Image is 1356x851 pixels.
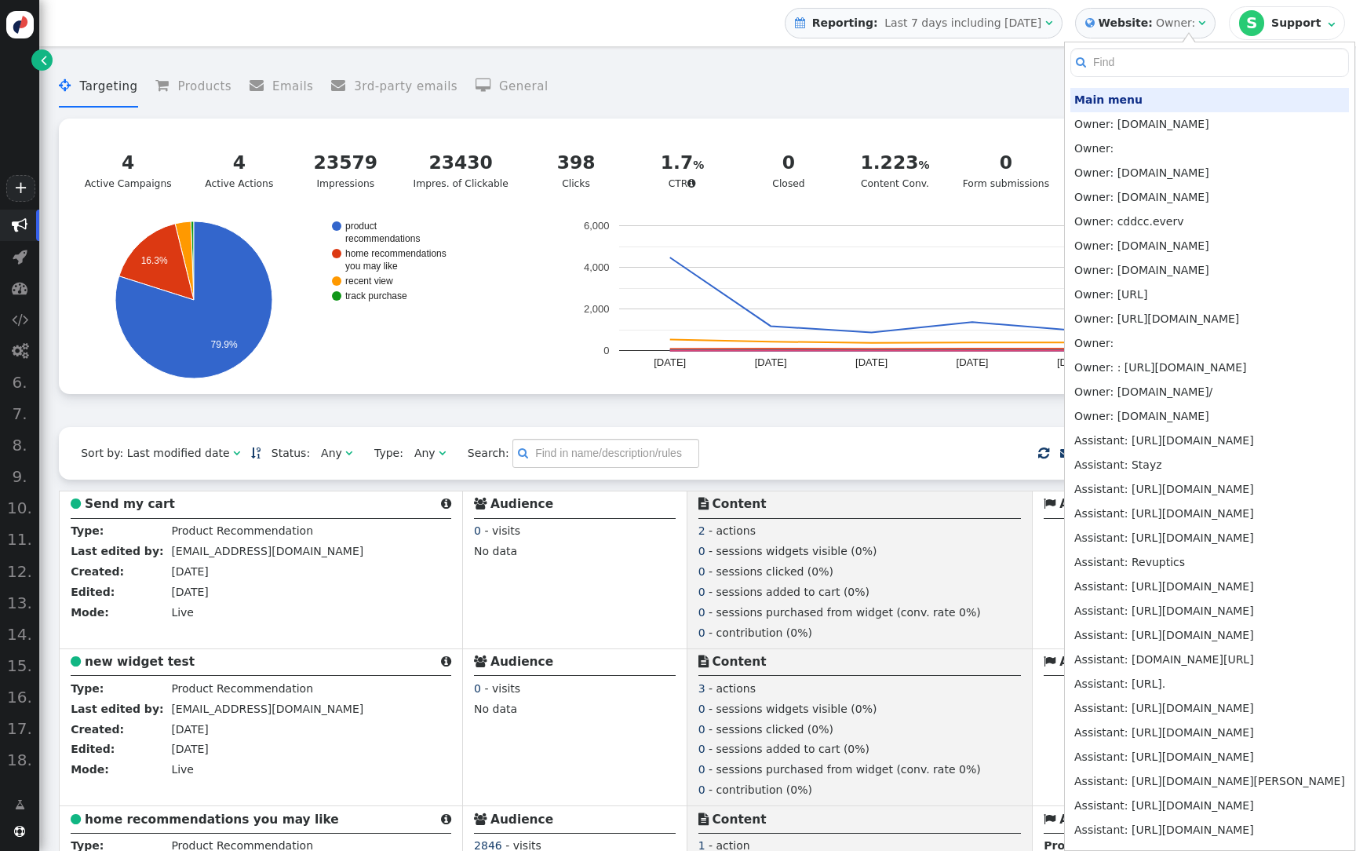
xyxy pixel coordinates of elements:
a: + [6,175,35,202]
div: 1.223 [856,149,934,177]
span:  [345,447,352,458]
text: [DATE] [755,356,787,368]
span:  [14,826,25,837]
li: Emails [250,66,314,108]
span: - sessions added to cart (0%) [709,586,869,598]
text: 6,000 [584,220,610,232]
div: Clicks [538,149,615,192]
text: 4,000 [584,261,610,273]
text: [DATE] [1057,356,1089,368]
b: Send my cart [85,497,175,511]
span:  [439,447,446,458]
div: A chart. [70,221,572,378]
text: recommendations [345,233,420,244]
span: 3 [698,682,705,695]
div: S [1239,10,1264,35]
text: 0 [603,345,609,356]
span:  [250,79,272,93]
span: - sessions added to cart (0%) [709,743,869,755]
span:  [441,656,451,667]
div: Any [321,445,342,462]
b: Main menu [1074,93,1143,106]
span:  [441,498,451,510]
span:  [331,79,354,93]
b: Website: [1095,15,1156,31]
text: product [345,221,377,232]
span:  [474,656,487,667]
span:  [233,447,240,458]
span:  [441,813,451,825]
span: - visits [484,524,520,537]
span: 2 [698,524,705,537]
span: - sessions purchased from widget (conv. rate 0%) [709,606,981,619]
b: Audience Goals [1059,813,1165,827]
span:  [1044,813,1055,825]
span:  [687,178,696,188]
div: 1.7 [643,149,721,177]
b: Content [713,813,767,827]
td: Owner: [URL] [1070,283,1349,307]
text: [DATE] [855,356,888,368]
text: 2,000 [584,303,610,315]
div: 398 [538,149,615,177]
td: Assistant: [URL][DOMAIN_NAME][PERSON_NAME] [1070,769,1349,794]
a:  [4,791,36,819]
b: Last edited by: [71,703,163,715]
span:  [1076,54,1086,71]
b: Edited: [71,586,115,598]
text: home recommendations [345,248,447,259]
div: Form submissions [963,149,1049,192]
li: General [476,66,549,108]
td: Assistant: [URL][DOMAIN_NAME] [1070,599,1349,623]
td: Owner: [DOMAIN_NAME] [1070,258,1349,283]
div: Owner: [1156,15,1195,31]
td: Owner: [DOMAIN_NAME] [1070,112,1349,137]
b: Created: [71,723,124,736]
a: 0Closed [740,140,837,201]
td: Owner: cddcc.everv [1070,210,1349,234]
text: track purchase [345,290,407,301]
span:  [474,813,487,825]
td: Assistant: [DOMAIN_NAME][URL] [1070,648,1349,672]
span: [DATE] [171,565,208,578]
span: - contribution (0%) [709,626,812,639]
span: 0 [698,723,705,736]
td: Owner: [DOMAIN_NAME]/ [1070,380,1349,404]
span: 0 [698,703,705,715]
td: Assistant: [URL][DOMAIN_NAME] [1070,745,1349,769]
a: 398Clicks [527,140,624,201]
span:  [476,79,499,93]
span: 0 [698,565,705,578]
span:  [15,797,25,813]
b: Last edited by: [71,545,163,557]
span: No data [474,545,517,557]
span: 0 [698,545,705,557]
span: - sessions clicked (0%) [709,565,833,578]
span:  [12,312,28,327]
span:  [71,498,81,510]
td: Owner: [URL][DOMAIN_NAME] [1070,307,1349,331]
span:  [1198,17,1205,28]
input: Find [1070,48,1349,77]
li: Targeting [59,66,137,108]
div: Closed [750,149,828,192]
span: 0 [474,524,481,537]
b: Reporting: [809,16,881,29]
span: Status: [261,445,310,462]
a: 4Active Actions [191,140,287,201]
div: CTR [643,149,721,192]
span:  [13,249,27,265]
b: Audience [490,813,553,827]
span: [EMAIL_ADDRESS][DOMAIN_NAME] [171,703,363,715]
div: Sort by: Last modified date [81,445,229,462]
li: Products [155,66,231,108]
span: 0 [698,783,705,796]
span: 0 [474,682,481,695]
span: [DATE] [171,743,208,755]
td: Assistant: [URL][DOMAIN_NAME] [1070,818,1349,842]
span: Search: [457,447,509,459]
td: Owner: [DOMAIN_NAME] [1070,161,1349,185]
img: logo-icon.svg [6,11,34,38]
td: Assistant: [URL][DOMAIN_NAME] [1070,575,1349,599]
span: - contribution (0%) [709,783,812,796]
